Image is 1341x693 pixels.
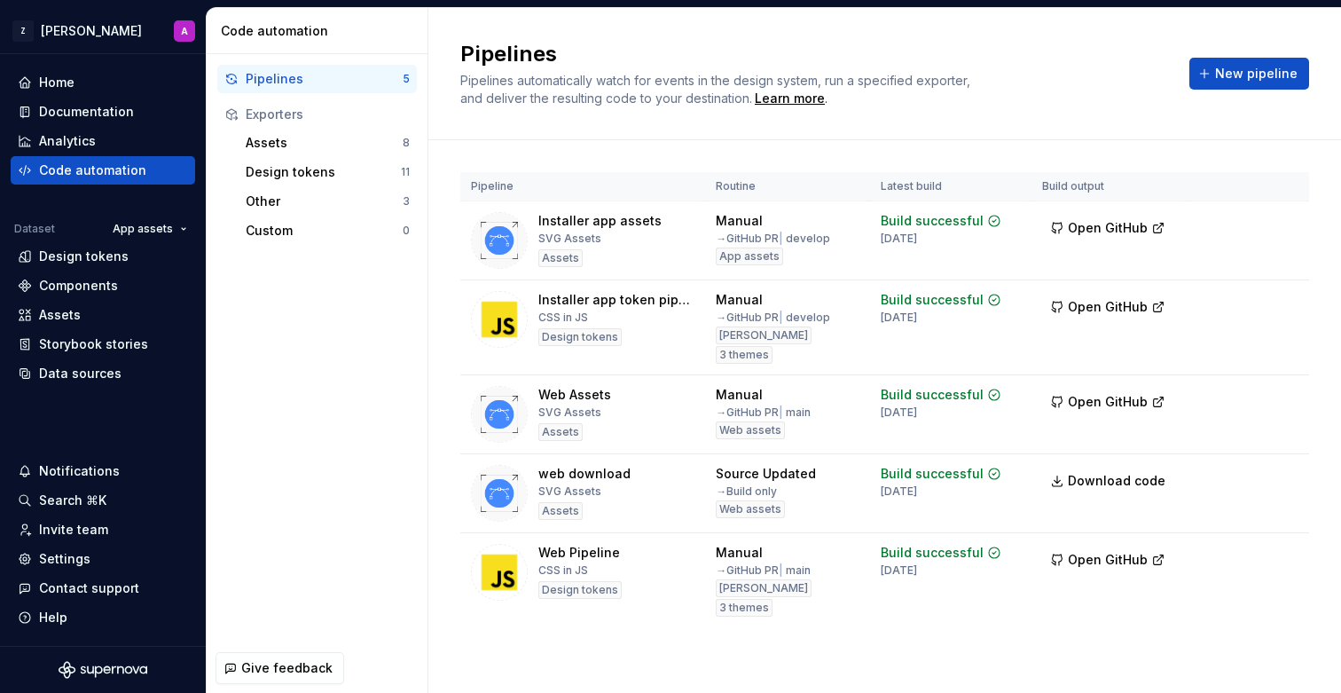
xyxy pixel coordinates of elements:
[538,212,662,230] div: Installer app assets
[239,158,417,186] button: Design tokens11
[870,172,1031,201] th: Latest build
[538,502,583,520] div: Assets
[719,601,769,615] span: 3 themes
[1042,302,1173,317] a: Open GitHub
[11,359,195,388] a: Data sources
[11,574,195,602] button: Contact support
[716,484,777,499] div: → Build only
[11,330,195,358] a: Storybook stories
[1189,58,1309,90] button: New pipeline
[39,306,81,324] div: Assets
[538,291,694,309] div: Installer app token pipeline
[11,272,195,300] a: Components
[246,193,403,210] div: Other
[881,406,917,420] div: [DATE]
[1068,219,1148,237] span: Open GitHub
[11,127,195,155] a: Analytics
[538,581,622,599] div: Design tokens
[716,212,763,230] div: Manual
[716,386,763,404] div: Manual
[716,291,763,309] div: Manual
[716,311,830,325] div: → GitHub PR develop
[716,579,812,597] div: [PERSON_NAME]
[39,492,106,509] div: Search ⌘K
[881,544,984,562] div: Build successful
[39,335,148,353] div: Storybook stories
[1068,298,1148,316] span: Open GitHub
[881,465,984,483] div: Build successful
[11,603,195,632] button: Help
[113,222,173,236] span: App assets
[39,277,118,295] div: Components
[881,212,984,230] div: Build successful
[719,348,769,362] span: 3 themes
[1068,472,1165,490] span: Download code
[246,106,410,123] div: Exporters
[716,500,785,518] div: Web assets
[779,311,783,324] span: |
[881,311,917,325] div: [DATE]
[716,465,816,483] div: Source Updated
[716,232,830,246] div: → GitHub PR develop
[11,301,195,329] a: Assets
[11,486,195,515] button: Search ⌘K
[1042,386,1173,418] button: Open GitHub
[217,65,417,93] button: Pipelines5
[239,187,417,216] a: Other3
[14,222,55,236] div: Dataset
[538,311,588,325] div: CSS in JS
[460,172,705,201] th: Pipeline
[881,386,984,404] div: Build successful
[755,90,825,107] a: Learn more
[538,249,583,267] div: Assets
[39,609,67,626] div: Help
[403,194,410,209] div: 3
[216,652,344,684] button: Give feedback
[779,232,783,245] span: |
[1042,544,1173,576] button: Open GitHub
[403,72,410,86] div: 5
[221,22,420,40] div: Code automation
[705,172,869,201] th: Routine
[246,222,403,240] div: Custom
[39,521,108,539] div: Invite team
[881,232,917,246] div: [DATE]
[716,406,811,420] div: → GitHub PR main
[716,248,783,265] div: App assets
[716,421,785,439] div: Web assets
[716,327,812,344] div: [PERSON_NAME]
[538,563,588,578] div: CSS in JS
[403,136,410,150] div: 8
[538,406,601,420] div: SVG Assets
[181,24,188,38] div: A
[538,423,583,441] div: Assets
[538,465,631,483] div: web download
[460,73,974,106] span: Pipelines automatically watch for events in the design system, run a specified exporter, and deli...
[1215,65,1298,83] span: New pipeline
[39,248,129,265] div: Design tokens
[11,98,195,126] a: Documentation
[246,134,403,152] div: Assets
[241,659,333,677] span: Give feedback
[39,132,96,150] div: Analytics
[1042,465,1177,497] a: Download code
[39,550,90,568] div: Settings
[538,232,601,246] div: SVG Assets
[1068,393,1148,411] span: Open GitHub
[4,12,202,50] button: Z[PERSON_NAME]A
[59,661,147,679] svg: Supernova Logo
[881,291,984,309] div: Build successful
[11,242,195,271] a: Design tokens
[239,129,417,157] button: Assets8
[401,165,410,179] div: 11
[239,217,417,245] button: Custom0
[881,563,917,578] div: [DATE]
[538,544,620,562] div: Web Pipeline
[1042,291,1173,323] button: Open GitHub
[1042,555,1173,570] a: Open GitHub
[881,484,917,499] div: [DATE]
[246,70,403,88] div: Pipelines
